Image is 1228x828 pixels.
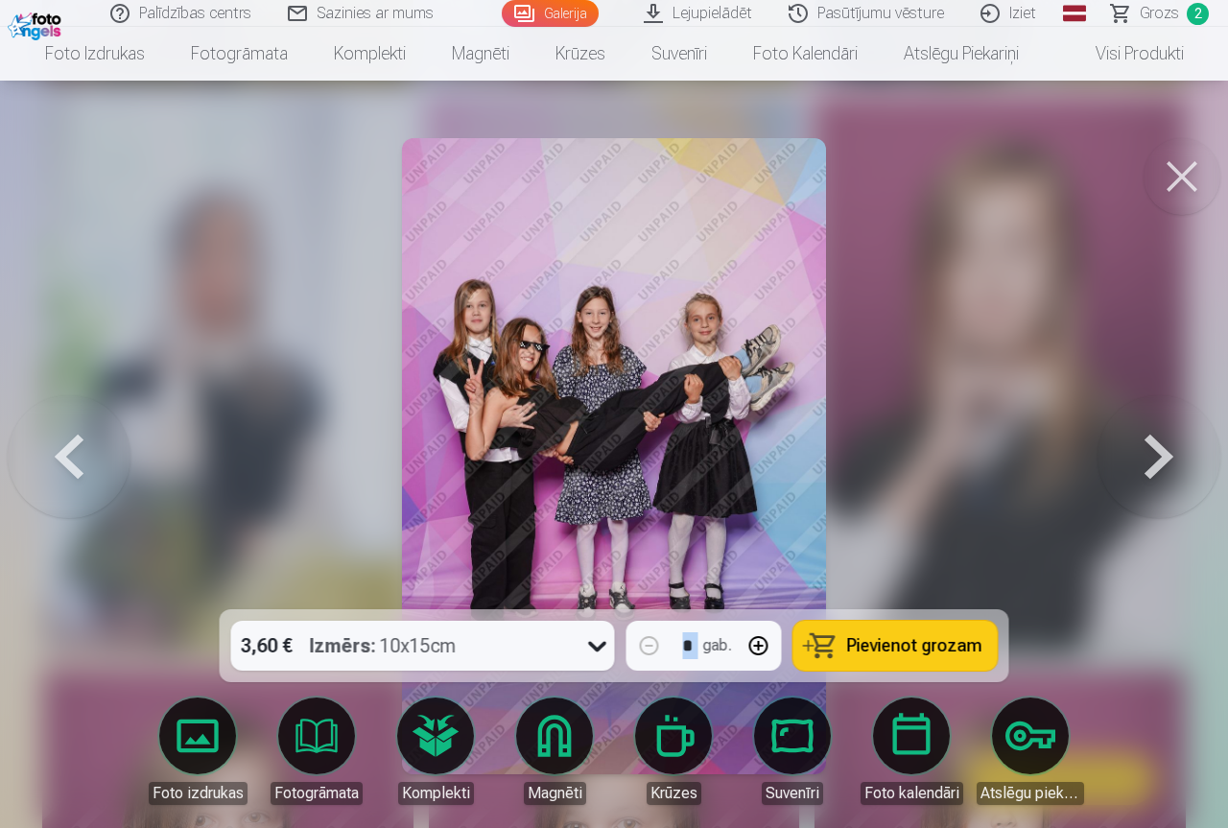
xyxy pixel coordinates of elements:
a: Visi produkti [1042,27,1207,81]
img: /fa1 [8,8,66,40]
span: 2 [1187,3,1209,25]
div: Suvenīri [762,782,823,805]
div: gab. [703,634,732,657]
a: Komplekti [382,698,489,805]
a: Fotogrāmata [168,27,311,81]
div: Foto kalendāri [861,782,963,805]
a: Foto kalendāri [730,27,881,81]
a: Foto izdrukas [144,698,251,805]
div: Fotogrāmata [271,782,363,805]
a: Fotogrāmata [263,698,370,805]
a: Foto kalendāri [858,698,965,805]
div: 3,60 € [231,621,302,671]
a: Krūzes [532,27,628,81]
a: Magnēti [429,27,532,81]
a: Atslēgu piekariņi [881,27,1042,81]
a: Suvenīri [739,698,846,805]
div: 10x15cm [310,621,457,671]
div: Magnēti [524,782,586,805]
a: Magnēti [501,698,608,805]
a: Komplekti [311,27,429,81]
div: Krūzes [647,782,701,805]
strong: Izmērs : [310,632,376,659]
span: Pievienot grozam [847,637,982,654]
a: Foto izdrukas [22,27,168,81]
button: Pievienot grozam [793,621,998,671]
span: Grozs [1140,2,1179,25]
div: Atslēgu piekariņi [977,782,1084,805]
a: Suvenīri [628,27,730,81]
div: Foto izdrukas [149,782,248,805]
a: Krūzes [620,698,727,805]
div: Komplekti [398,782,474,805]
a: Atslēgu piekariņi [977,698,1084,805]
